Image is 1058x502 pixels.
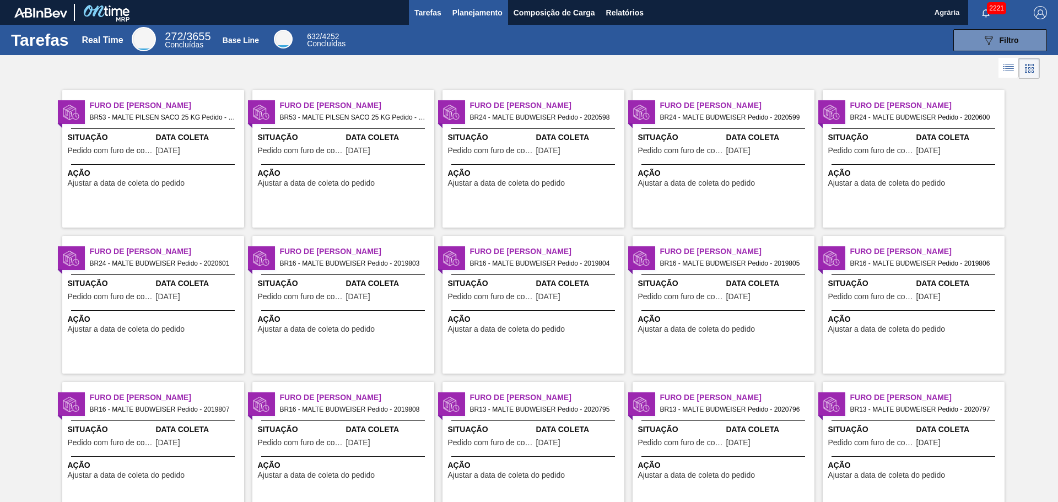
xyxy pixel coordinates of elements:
[346,132,431,143] span: Data Coleta
[68,439,153,447] span: Pedido com furo de coleta
[448,325,565,333] span: Ajustar a data de coleta do pedido
[638,168,812,179] span: Ação
[536,439,560,447] span: 02/09/2025
[258,168,431,179] span: Ação
[536,132,622,143] span: Data Coleta
[470,403,616,415] span: BR13 - MALTE BUDWEISER Pedido - 2020795
[156,147,180,155] span: 26/08/2025
[165,32,210,48] div: Real Time
[850,100,1005,111] span: Furo de Coleta
[68,147,153,155] span: Pedido com furo de coleta
[156,293,180,301] span: 02/09/2025
[448,179,565,187] span: Ajustar a data de coleta do pedido
[258,439,343,447] span: Pedido com furo de coleta
[828,168,1002,179] span: Ação
[452,6,503,19] span: Planejamento
[968,5,1003,20] button: Notificações
[258,147,343,155] span: Pedido com furo de coleta
[280,392,434,403] span: Furo de Coleta
[132,27,156,51] div: Real Time
[850,111,996,123] span: BR24 - MALTE BUDWEISER Pedido - 2020600
[606,6,644,19] span: Relatórios
[63,250,79,267] img: status
[90,392,244,403] span: Furo de Coleta
[63,104,79,121] img: status
[1000,36,1019,45] span: Filtro
[258,424,343,435] span: Situação
[258,278,343,289] span: Situação
[916,132,1002,143] span: Data Coleta
[90,257,235,269] span: BR24 - MALTE BUDWEISER Pedido - 2020601
[90,111,235,123] span: BR53 - MALTE PILSEN SACO 25 KG Pedido - 2014783
[448,471,565,479] span: Ajustar a data de coleta do pedido
[63,396,79,413] img: status
[280,403,425,415] span: BR16 - MALTE BUDWEISER Pedido - 2019808
[156,424,241,435] span: Data Coleta
[828,325,946,333] span: Ajustar a data de coleta do pedido
[90,246,244,257] span: Furo de Coleta
[258,471,375,479] span: Ajustar a data de coleta do pedido
[633,104,650,121] img: status
[443,104,460,121] img: status
[307,32,339,41] span: / 4252
[274,30,293,48] div: Base Line
[660,392,814,403] span: Furo de Coleta
[165,30,183,42] span: 272
[638,439,724,447] span: Pedido com furo de coleta
[307,33,346,47] div: Base Line
[536,424,622,435] span: Data Coleta
[14,8,67,18] img: TNhmsLtSVTkK8tSr43FrP2fwEKptu5GPRR3wAAAABJRU5ErkJggg==
[660,100,814,111] span: Furo de Coleta
[536,278,622,289] span: Data Coleta
[726,147,751,155] span: 02/09/2025
[850,403,996,415] span: BR13 - MALTE BUDWEISER Pedido - 2020797
[90,100,244,111] span: Furo de Coleta
[448,168,622,179] span: Ação
[828,314,1002,325] span: Ação
[280,246,434,257] span: Furo de Coleta
[850,246,1005,257] span: Furo de Coleta
[68,179,185,187] span: Ajustar a data de coleta do pedido
[448,314,622,325] span: Ação
[253,104,269,121] img: status
[253,250,269,267] img: status
[307,39,346,48] span: Concluídas
[443,396,460,413] img: status
[346,147,370,155] span: 26/08/2025
[346,424,431,435] span: Data Coleta
[258,325,375,333] span: Ajustar a data de coleta do pedido
[660,111,806,123] span: BR24 - MALTE BUDWEISER Pedido - 2020599
[346,293,370,301] span: 01/09/2025
[346,439,370,447] span: 01/09/2025
[68,325,185,333] span: Ajustar a data de coleta do pedido
[536,293,560,301] span: 01/09/2025
[448,278,533,289] span: Situação
[68,424,153,435] span: Situação
[828,439,914,447] span: Pedido com furo de coleta
[156,278,241,289] span: Data Coleta
[11,34,69,46] h1: Tarefas
[448,293,533,301] span: Pedido com furo de coleta
[470,257,616,269] span: BR16 - MALTE BUDWEISER Pedido - 2019804
[726,293,751,301] span: 01/09/2025
[633,250,650,267] img: status
[346,278,431,289] span: Data Coleta
[633,396,650,413] img: status
[1034,6,1047,19] img: Logout
[828,293,914,301] span: Pedido com furo de coleta
[90,403,235,415] span: BR16 - MALTE BUDWEISER Pedido - 2019807
[638,325,755,333] span: Ajustar a data de coleta do pedido
[828,132,914,143] span: Situação
[258,293,343,301] span: Pedido com furo de coleta
[156,439,180,447] span: 01/09/2025
[823,250,840,267] img: status
[165,40,203,49] span: Concluídas
[156,132,241,143] span: Data Coleta
[638,278,724,289] span: Situação
[726,132,812,143] span: Data Coleta
[638,424,724,435] span: Situação
[68,168,241,179] span: Ação
[660,246,814,257] span: Furo de Coleta
[828,460,1002,471] span: Ação
[470,111,616,123] span: BR24 - MALTE BUDWEISER Pedido - 2020598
